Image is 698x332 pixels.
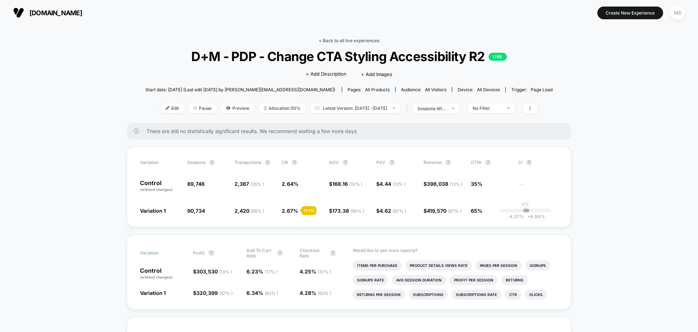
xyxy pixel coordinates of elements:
span: 6.34 % [246,290,278,296]
span: 35% [471,181,482,187]
span: all devices [477,87,500,92]
span: ( 87 % ) [393,208,406,214]
span: 419,570 [427,208,461,214]
button: ? [209,160,215,165]
span: Sessions [187,160,205,165]
div: Trigger: [511,87,553,92]
button: ? [265,160,270,165]
span: ( 87 % ) [448,208,461,214]
span: Edit [160,103,184,113]
span: 4.62 [380,208,406,214]
span: There are still no statistically significant results. We recommend waiting a few more days [147,128,557,134]
img: end [393,107,395,109]
div: sessions with impression [417,106,446,111]
span: Start date: [DATE] (Last edit [DATE] by [PERSON_NAME][EMAIL_ADDRESS][DOMAIN_NAME]) [145,87,335,92]
span: PSV [376,160,385,165]
span: Checkout Rate [300,248,326,259]
span: ( 90 % ) [350,208,364,214]
span: OTW [471,160,511,165]
span: ( 13 % ) [450,181,462,187]
div: No Filter [473,105,502,111]
span: All Visitors [425,87,446,92]
li: Returns Per Session [353,289,405,300]
img: end [507,107,510,109]
a: < Back to all live experiences [319,38,379,43]
span: ( 35 % ) [250,181,264,187]
span: 4.28 % [300,290,331,296]
span: 2,420 [234,208,264,214]
img: end [452,108,454,109]
span: ( 87 % ) [219,291,233,296]
p: Control [140,180,180,192]
span: 90,734 [187,208,205,214]
span: Allocation: 50% [258,103,306,113]
span: 65% [471,208,482,214]
li: Ctr [505,289,521,300]
span: CI [518,160,558,165]
span: $ [329,208,364,214]
p: | [525,207,526,212]
span: D+M - PDP - Change CTA Styling Accessibility R2 [166,49,532,64]
span: 168.16 [332,181,362,187]
span: Pause [188,103,217,113]
span: ( 13 % ) [219,269,232,275]
li: Subscriptions [409,289,448,300]
span: (without changes) [140,187,173,192]
img: end [193,106,197,110]
span: $ [329,181,362,187]
img: edit [166,106,169,110]
button: Create New Experience [597,7,663,19]
li: Items Per Purchase [353,260,402,271]
span: 89,746 [187,181,205,187]
button: MD [669,5,687,20]
span: 6.94 % [524,214,545,219]
span: Variation [140,248,180,259]
img: calendar [315,106,319,110]
button: ? [342,160,348,165]
span: $ [376,208,406,214]
span: 2.64 % [282,181,298,187]
span: ( 63 % ) [318,291,331,296]
span: -4.37 % [508,214,524,219]
span: Transactions [234,160,261,165]
span: AOV [329,160,339,165]
button: ? [292,160,297,165]
li: Profit Per Session [450,275,498,285]
span: $ [424,208,461,214]
span: $ [193,290,233,296]
button: ? [277,250,283,256]
span: Preview [221,103,255,113]
span: + Add Description [306,71,346,78]
button: ? [208,250,214,256]
li: Subscriptions Rate [452,289,501,300]
button: ? [389,160,395,165]
li: Returns [501,275,528,285]
li: Product Details Views Rate [405,260,472,271]
span: 4.44 [380,181,405,187]
div: MD [671,6,685,20]
span: Profit [193,250,205,256]
span: ( 65 % ) [251,208,264,214]
span: Variation 1 [140,208,166,214]
span: Device: [452,87,505,92]
span: 320,399 [196,290,233,296]
span: ( 17 % ) [265,269,277,275]
button: [DOMAIN_NAME] [11,7,84,19]
span: + Add Images [361,71,392,77]
span: ( 37 % ) [318,269,331,275]
span: ( 10 % ) [349,181,362,187]
span: $ [376,181,405,187]
span: --- [518,182,558,192]
span: $ [193,268,232,275]
span: 303,530 [196,268,232,275]
span: [DOMAIN_NAME] [29,9,82,17]
p: Control [140,268,186,280]
li: Signups [525,260,550,271]
button: ? [526,160,532,165]
div: + 1.1 % [301,206,316,215]
span: 6.23 % [246,268,277,275]
div: Pages: [348,87,390,92]
span: 4.25 % [300,268,331,275]
span: ( 83 % ) [265,291,278,296]
li: Pages Per Session [476,260,522,271]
